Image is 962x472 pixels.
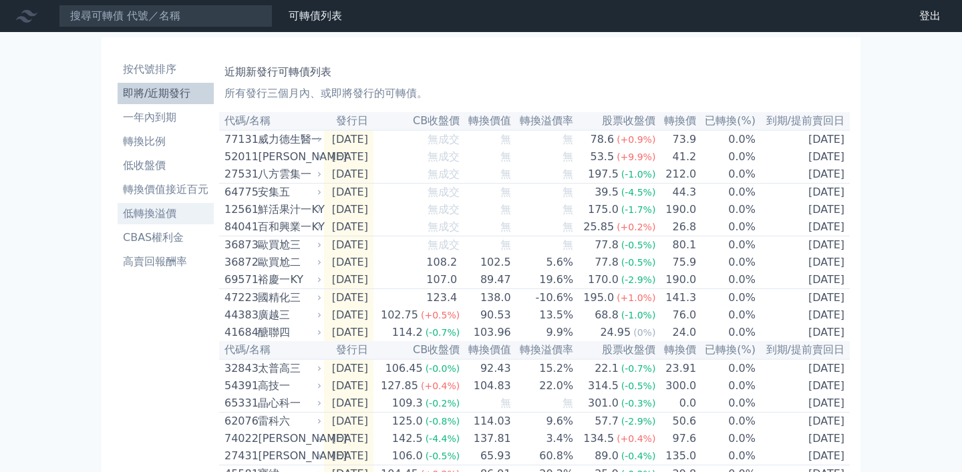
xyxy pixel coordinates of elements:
span: 無成交 [428,133,460,146]
span: (+9.9%) [617,152,655,162]
td: 0.0% [697,271,756,289]
th: CB收盤價 [373,341,460,359]
td: 41.2 [656,148,697,166]
th: 轉換價 [656,341,697,359]
span: (-1.0%) [621,310,656,320]
td: [DATE] [756,271,850,289]
td: 103.96 [460,324,512,341]
td: [DATE] [756,413,850,431]
td: [DATE] [324,148,373,166]
span: 無 [563,238,573,251]
span: 無 [563,133,573,146]
span: 無成交 [428,150,460,163]
a: 轉換價值接近百元 [118,179,214,200]
td: [DATE] [756,130,850,148]
div: [PERSON_NAME] [258,431,319,447]
td: [DATE] [324,236,373,254]
div: 52011 [224,149,255,165]
span: (-0.4%) [621,451,656,461]
div: 八方雲集一 [258,166,319,182]
div: 歐買尬三 [258,237,319,253]
div: 301.0 [585,395,621,411]
input: 搜尋可轉債 代號／名稱 [59,5,273,27]
div: 77131 [224,132,255,148]
td: 0.0% [697,447,756,465]
td: 9.6% [512,413,574,431]
td: [DATE] [324,289,373,307]
td: 0.0% [697,395,756,413]
div: 123.4 [424,290,460,306]
th: 轉換價值 [460,341,512,359]
div: 107.0 [424,272,460,288]
th: 轉換溢價率 [512,112,574,130]
div: 175.0 [585,202,621,218]
td: 104.83 [460,377,512,395]
div: 84041 [224,219,255,235]
span: 無 [500,133,511,146]
a: 低收盤價 [118,155,214,176]
td: [DATE] [324,430,373,447]
div: 109.3 [389,395,426,411]
td: [DATE] [756,236,850,254]
span: 無 [500,186,511,198]
td: 44.3 [656,184,697,202]
td: 89.47 [460,271,512,289]
th: 代碼/名稱 [219,341,324,359]
td: 0.0% [697,218,756,236]
td: 300.0 [656,377,697,395]
span: 無 [500,238,511,251]
div: 62076 [224,413,255,429]
td: 23.91 [656,359,697,377]
th: 到期/提前賣回日 [756,341,850,359]
div: 39.5 [592,184,621,200]
span: 無 [500,220,511,233]
div: 54391 [224,378,255,394]
td: 76.0 [656,306,697,324]
div: 170.0 [585,272,621,288]
div: 78.6 [588,132,617,148]
td: [DATE] [756,359,850,377]
div: 77.8 [592,237,621,253]
span: 無成交 [428,168,460,180]
th: CB收盤價 [373,112,460,130]
div: 36873 [224,237,255,253]
div: 鮮活果汁一KY [258,202,319,218]
div: 314.5 [585,378,621,394]
span: (0%) [633,327,655,338]
div: 威力德生醫一 [258,132,319,148]
div: 102.75 [378,307,421,323]
div: 25.85 [581,219,617,235]
div: 125.0 [389,413,426,429]
td: [DATE] [324,377,373,395]
td: 0.0% [697,184,756,202]
li: 一年內到期 [118,109,214,126]
th: 股票收盤價 [574,341,656,359]
span: 無 [563,203,573,216]
div: 41684 [224,324,255,340]
div: 106.0 [389,448,426,464]
a: 轉換比例 [118,131,214,152]
th: 轉換價值 [460,112,512,130]
td: 0.0% [697,201,756,218]
td: [DATE] [756,377,850,395]
div: 89.0 [592,448,621,464]
span: (+1.0%) [617,292,655,303]
td: [DATE] [324,271,373,289]
td: 0.0% [697,236,756,254]
td: [DATE] [756,306,850,324]
td: 0.0% [697,306,756,324]
span: (-0.5%) [426,451,460,461]
td: 15.2% [512,359,574,377]
div: 44383 [224,307,255,323]
div: 69571 [224,272,255,288]
td: [DATE] [324,218,373,236]
span: (-0.5%) [621,240,656,250]
a: 登出 [909,5,951,27]
td: [DATE] [324,324,373,341]
h1: 近期新發行可轉債列表 [224,64,844,80]
td: 3.4% [512,430,574,447]
li: 低收盤價 [118,158,214,174]
span: 無 [500,397,511,409]
div: 47223 [224,290,255,306]
div: 27431 [224,448,255,464]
